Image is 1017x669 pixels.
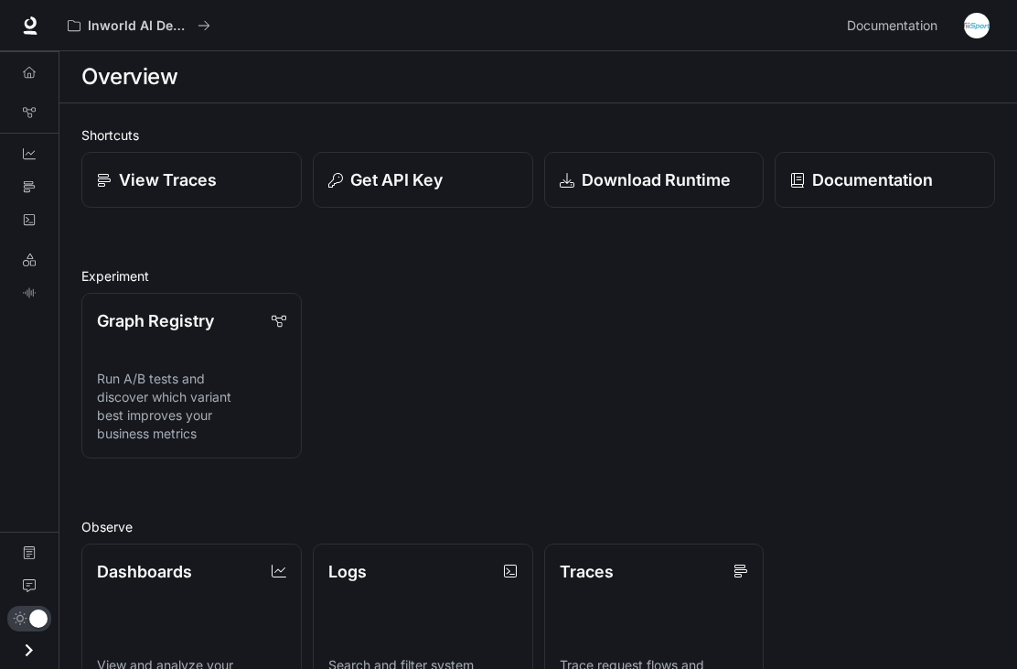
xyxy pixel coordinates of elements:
a: Download Runtime [544,152,765,208]
p: Documentation [812,167,933,192]
p: Run A/B tests and discover which variant best improves your business metrics [97,370,286,443]
a: Graph RegistryRun A/B tests and discover which variant best improves your business metrics [81,293,302,459]
img: User avatar [964,13,990,38]
h2: Experiment [81,266,995,286]
span: Dark mode toggle [29,608,48,628]
h2: Shortcuts [81,125,995,145]
a: Overview [7,58,51,87]
a: Documentation [775,152,995,208]
a: Dashboards [7,139,51,168]
a: LLM Playground [7,245,51,275]
h2: Observe [81,517,995,536]
p: Download Runtime [582,167,731,192]
button: Open drawer [8,631,49,669]
p: Graph Registry [97,308,214,333]
a: Documentation [7,538,51,567]
p: Traces [560,559,614,584]
a: Documentation [840,7,951,44]
a: TTS Playground [7,278,51,308]
a: Logs [7,205,51,234]
p: Inworld AI Demos [88,18,190,34]
button: All workspaces [59,7,219,44]
p: Get API Key [350,167,443,192]
p: Dashboards [97,559,192,584]
h1: Overview [81,59,177,95]
button: User avatar [958,7,995,44]
a: Traces [7,172,51,201]
a: View Traces [81,152,302,208]
button: Get API Key [313,152,533,208]
p: Logs [328,559,367,584]
a: Graph Registry [7,98,51,127]
a: Feedback [7,571,51,600]
p: View Traces [119,167,217,192]
span: Documentation [847,15,937,38]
